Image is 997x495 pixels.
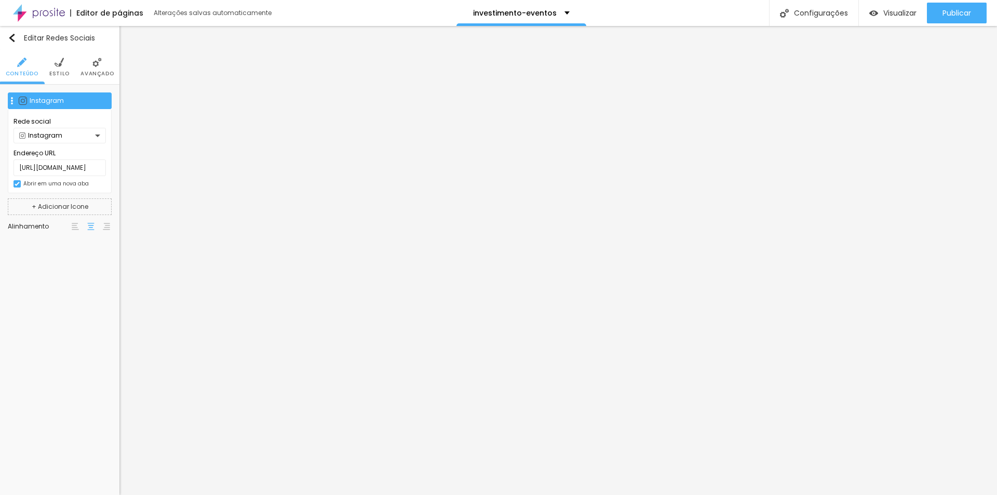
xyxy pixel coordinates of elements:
[17,58,26,67] img: Icone
[87,223,95,230] img: paragraph-center-align.svg
[103,223,110,230] img: paragraph-right-align.svg
[942,9,971,17] span: Publicar
[8,97,16,104] img: Icone
[49,71,70,76] span: Estilo
[927,3,987,23] button: Publicar
[869,9,878,18] img: view-1.svg
[19,132,95,139] div: Instagram
[8,34,95,42] div: Editar Redes Sociais
[154,10,273,16] div: Alterações salvas automaticamente
[55,58,64,67] img: Icone
[8,223,70,230] div: Alinhamento
[859,3,927,23] button: Visualizar
[8,34,16,42] img: Icone
[19,132,25,139] img: Instagram
[8,198,112,215] button: + Adicionar Icone
[119,26,997,495] iframe: Editor
[780,9,789,18] img: Icone
[70,9,143,17] div: Editor de páginas
[14,117,106,126] span: Rede social
[30,98,106,104] div: Instagram
[473,9,557,17] p: investimento-eventos
[72,223,79,230] img: paragraph-left-align.svg
[14,149,106,158] label: Endereço URL
[6,71,38,76] span: Conteúdo
[23,181,89,186] div: Abrir em uma nova aba
[15,181,20,186] img: Icone
[883,9,917,17] span: Visualizar
[92,58,102,67] img: Icone
[19,97,27,105] img: Instagram
[80,71,114,76] span: Avançado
